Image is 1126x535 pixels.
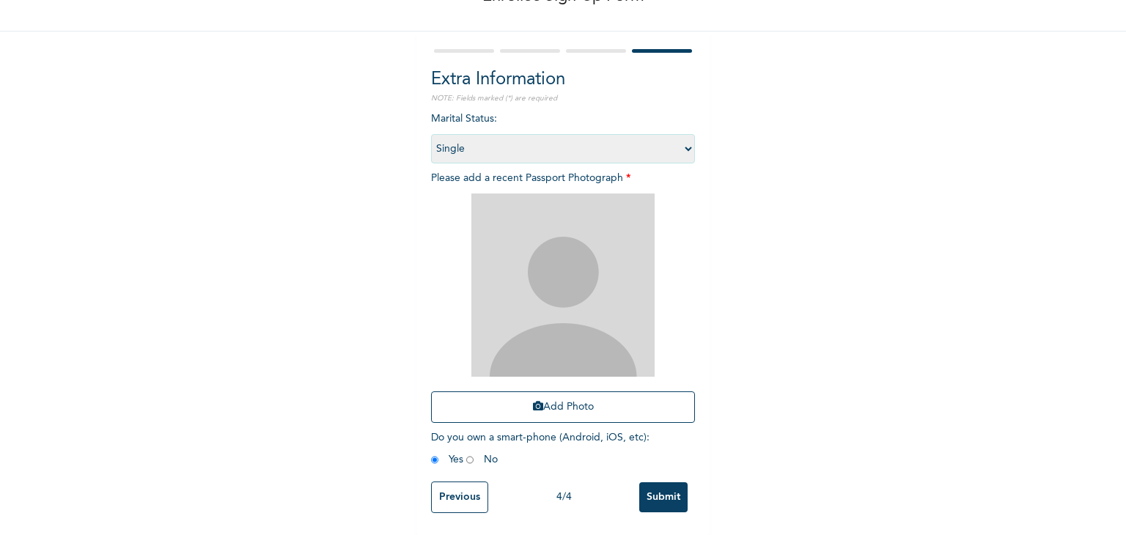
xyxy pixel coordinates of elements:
span: Marital Status : [431,114,695,154]
img: Crop [471,193,655,377]
span: Do you own a smart-phone (Android, iOS, etc) : Yes No [431,432,650,465]
h2: Extra Information [431,67,695,93]
p: NOTE: Fields marked (*) are required [431,93,695,104]
div: 4 / 4 [488,490,639,505]
input: Submit [639,482,688,512]
button: Add Photo [431,391,695,423]
input: Previous [431,481,488,513]
span: Please add a recent Passport Photograph [431,173,695,430]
